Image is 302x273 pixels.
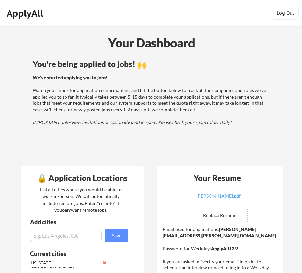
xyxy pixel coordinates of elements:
[36,186,126,213] div: List all cities where you would be able to work in-person. We will automatically include remote j...
[30,219,127,225] div: Add cities
[33,60,268,68] div: You're being applied to jobs! 🙌
[180,194,258,198] div: [PERSON_NAME].pdf
[33,75,107,80] strong: We've started applying you to jobs!
[22,174,143,182] div: 🔒 Application Locations
[185,174,250,182] div: Your Resume
[30,251,118,257] div: Current cities
[7,8,45,19] div: ApplyAll
[29,260,99,272] div: [US_STATE][GEOGRAPHIC_DATA]
[105,229,128,242] button: Save
[30,229,102,242] input: e.g. Los Angeles, CA
[211,246,238,251] strong: ApplyAll123!
[273,7,299,20] button: Log Out
[33,119,232,125] em: IMPORTANT: Interview invitations occasionally land in spam. Please check your spam folder daily!
[163,227,276,239] strong: [PERSON_NAME][EMAIL_ADDRESS][PERSON_NAME][DOMAIN_NAME]
[33,74,266,126] div: Watch your inbox for application confirmations, and hit the button below to track all the compani...
[180,194,258,204] a: [PERSON_NAME].pdf
[62,207,71,213] strong: only
[1,33,302,52] div: Your Dashboard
